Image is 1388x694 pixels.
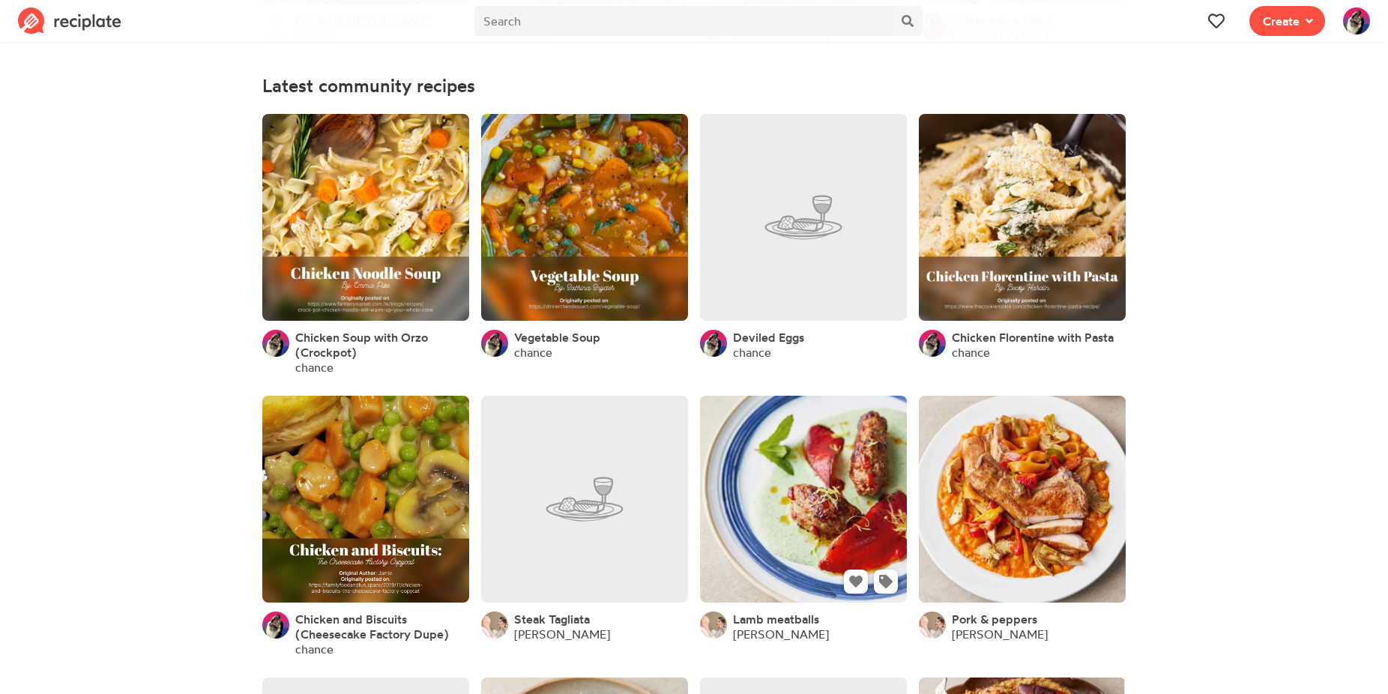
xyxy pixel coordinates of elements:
img: User's avatar [262,612,289,639]
a: chance [733,345,771,360]
span: Chicken Soup with Orzo (Crockpot) [295,330,428,360]
a: Steak Tagliata [514,612,590,627]
a: Vegetable Soup [514,330,600,345]
img: User's avatar [1343,7,1370,34]
a: chance [295,642,334,657]
a: [PERSON_NAME] [733,627,829,642]
span: Chicken and Biscuits (Cheesecake Factory Dupe) [295,612,449,642]
img: User's avatar [919,612,946,639]
a: chance [514,345,552,360]
a: Lamb meatballs [733,612,819,627]
a: Chicken Soup with Orzo (Crockpot) [295,330,469,360]
img: User's avatar [262,330,289,357]
img: User's avatar [919,330,946,357]
img: User's avatar [481,330,508,357]
span: Create [1263,12,1300,30]
a: [PERSON_NAME] [952,627,1048,642]
a: Pork & peppers [952,612,1037,627]
a: chance [952,345,990,360]
img: User's avatar [700,612,727,639]
input: Search [474,6,892,36]
a: Chicken and Biscuits (Cheesecake Factory Dupe) [295,612,469,642]
h4: Latest community recipes [262,76,1126,96]
a: [PERSON_NAME] [514,627,610,642]
a: Chicken Florentine with Pasta [952,330,1114,345]
a: chance [295,360,334,375]
img: User's avatar [700,330,727,357]
button: Create [1249,6,1325,36]
a: Deviled Eggs [733,330,804,345]
img: Reciplate [18,7,121,34]
img: User's avatar [481,612,508,639]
